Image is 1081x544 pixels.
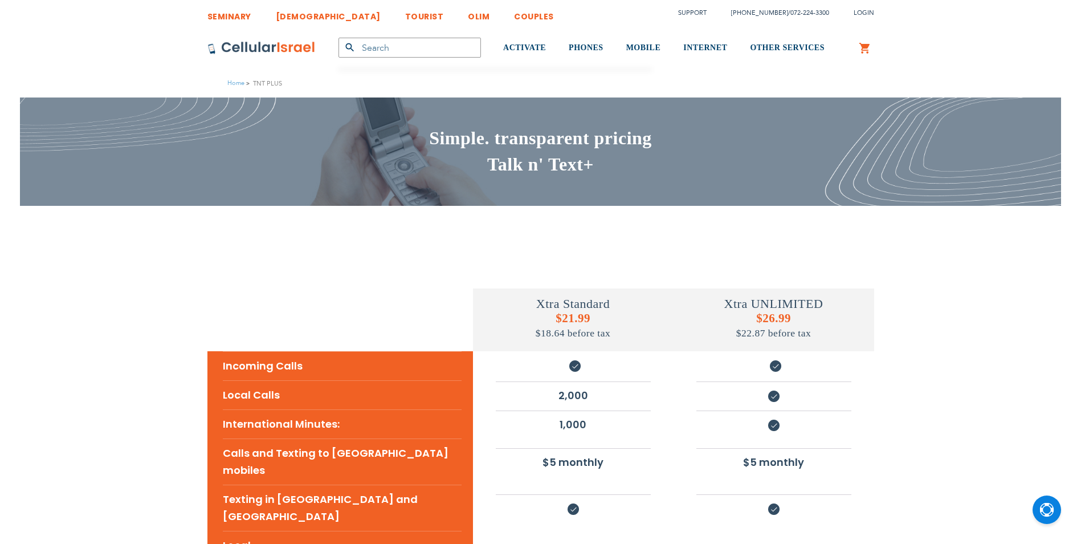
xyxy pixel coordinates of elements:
li: Calls and Texting to [GEOGRAPHIC_DATA] mobiles [223,439,462,485]
li: 1,000 [496,411,651,438]
strong: TNT PLUS [253,78,282,89]
a: OTHER SERVICES [750,27,825,70]
a: SEMINARY [207,3,251,24]
span: $22.87 before tax [736,327,811,339]
h2: Talk n' Text+ [207,152,874,178]
a: OLIM [468,3,489,24]
h4: Xtra UNLIMITED [674,297,874,311]
li: 2,000 [496,381,651,409]
span: INTERNET [683,43,727,52]
a: INTERNET [683,27,727,70]
input: Search [338,38,481,58]
span: Login [854,9,874,17]
li: International Minutes: [223,409,462,439]
li: Incoming Calls [223,351,462,380]
a: ACTIVATE [503,27,546,70]
li: Texting in [GEOGRAPHIC_DATA] and [GEOGRAPHIC_DATA] [223,485,462,531]
a: [DEMOGRAPHIC_DATA] [276,3,381,24]
li: / [720,5,829,21]
li: $5 monthly [496,448,651,476]
span: $18.64 before tax [536,327,610,339]
h4: Xtra Standard [473,297,674,311]
a: 072-224-3300 [790,9,829,17]
a: TOURIST [405,3,444,24]
a: MOBILE [626,27,661,70]
a: COUPLES [514,3,554,24]
li: $5 monthly [696,448,851,476]
li: Local Calls [223,380,462,409]
span: ACTIVATE [503,43,546,52]
span: OTHER SERVICES [750,43,825,52]
h5: $26.99 [674,311,874,340]
img: Cellular Israel Logo [207,41,316,55]
a: PHONES [569,27,603,70]
h5: $21.99 [473,311,674,340]
a: [PHONE_NUMBER] [731,9,788,17]
h2: Simple. transparent pricing [207,125,874,152]
a: Home [227,79,244,87]
span: PHONES [569,43,603,52]
span: MOBILE [626,43,661,52]
a: Support [678,9,707,17]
